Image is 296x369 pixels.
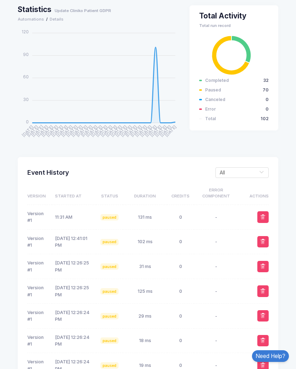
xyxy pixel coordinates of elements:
td: Version #1 [27,254,52,279]
span: Update Cliniko Patient GDPR [55,8,111,13]
td: - [194,303,238,328]
tspan: [DATE] [134,124,148,138]
tspan: [DATE] [60,124,74,138]
tspan: [DATE] [124,124,138,138]
div: paused [100,362,119,369]
th: Version [27,182,52,205]
tspan: [DATE] [75,124,89,138]
tspan: [DATE] [70,124,84,138]
tspan: [DATE] [35,124,49,138]
tspan: [DATE] [129,124,143,138]
div: paused [100,313,119,319]
tspan: [DATE] [45,124,59,138]
tspan: 60 [23,74,29,79]
span: 18 ms [139,338,151,343]
tspan: [DATE] [105,124,119,138]
th: Error Component [194,182,238,205]
td: 0 [167,328,194,353]
span: total [205,116,216,122]
th: Status [96,182,123,205]
a: Automations [18,16,44,22]
td: - [194,279,238,304]
h1: Event History [27,169,69,176]
tspan: [DATE] [65,124,79,138]
tspan: 0 [26,119,29,124]
tspan: [DATE] [144,124,158,138]
td: [DATE] 12:26:24 PM [52,328,96,353]
th: Duration [123,182,167,205]
td: [DATE] 12:26:25 PM [52,254,96,279]
td: [DATE] 12:26:24 PM [52,303,96,328]
td: - [194,205,238,230]
td: 0 [167,279,194,304]
tspan: [DATE] [85,124,99,138]
th: Credits [167,182,194,205]
td: Version #1 [27,279,52,304]
tspan: [DATE] [80,124,94,138]
tspan: 30 [23,96,29,102]
tspan: 90 [23,52,29,57]
td: Version #1 [27,303,52,328]
tspan: [DATE] [100,124,114,138]
span: error [205,106,216,112]
tspan: [DATE] [164,124,177,138]
td: Version #1 [27,205,52,230]
td: - [194,229,238,254]
tspan: [DATE] [90,124,104,138]
div: paused [100,263,119,270]
tspan: [DATE] [21,124,34,138]
span: completed [205,77,229,84]
tspan: [DATE] [55,124,69,138]
span: paused [205,87,221,93]
span: 19 ms [139,363,151,368]
span: Total run record [199,23,269,29]
div: paused [100,214,119,220]
span: canceled [205,96,225,103]
div: 32 [263,77,269,84]
span: 29 ms [138,313,152,319]
tspan: [DATE] [109,124,123,138]
tspan: [DATE] [114,124,128,138]
span: Statistics [18,5,51,14]
h3: Total Activity [199,12,267,21]
tspan: [DATE] [31,124,44,138]
div: paused [100,337,119,344]
span: 131 ms [138,214,152,220]
tspan: [DATE] [26,124,39,138]
th: Started At [52,182,96,205]
a: Need Help? [252,350,289,362]
tspan: [DATE] [119,124,133,138]
div: 0 [265,96,269,103]
tspan: [DATE] [159,124,173,138]
tspan: 120 [22,29,29,34]
td: Version #1 [27,328,52,353]
td: Version #1 [27,229,52,254]
td: 11:31 AM [52,205,96,230]
tspan: [DATE] [95,124,109,138]
td: [DATE] 12:26:25 PM [52,279,96,304]
td: 0 [167,303,194,328]
td: 0 [167,254,194,279]
tspan: [DATE] [154,124,168,138]
span: 31 ms [139,264,151,269]
div: 0 [265,106,269,112]
td: 0 [167,205,194,230]
td: 0 [167,229,194,254]
div: 102 [261,116,269,122]
tspan: [DATE] [40,124,54,138]
div: 70 [263,87,269,93]
span: 125 ms [138,289,153,294]
div: paused [100,239,119,245]
div: paused [100,288,119,295]
tspan: [DATE] [149,124,163,138]
tspan: [DATE] [50,124,64,138]
td: [DATE] 12:41:01 PM [52,229,96,254]
span: 102 ms [138,239,153,244]
th: Actions [238,182,269,205]
tspan: [DATE] [139,124,153,138]
td: - [194,254,238,279]
td: - [194,328,238,353]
